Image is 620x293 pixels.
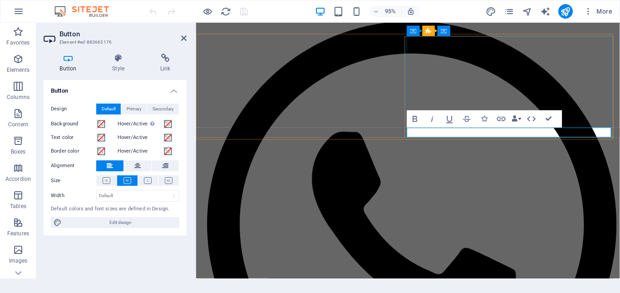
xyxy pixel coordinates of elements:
[51,205,179,213] div: Default colors and font sizes are defined in Design.
[59,38,168,46] h3: Element #ed-883663176
[96,54,144,73] h4: Style
[51,193,96,198] label: Width
[51,104,96,114] label: Design
[51,175,96,186] label: Size
[540,6,551,17] button: text_generator
[118,146,163,157] label: Hover/Active
[144,54,187,73] h4: Link
[5,175,31,183] p: Accordion
[10,203,26,210] p: Tables
[522,6,532,17] i: Navigator
[11,148,26,155] p: Boxes
[560,6,571,17] i: Publish
[51,119,96,129] label: Background
[8,121,28,128] p: Content
[486,6,497,17] button: design
[9,257,28,264] p: Images
[522,6,533,17] button: navigator
[540,6,551,17] i: AI Writer
[64,217,177,228] span: Edit design
[486,6,496,17] i: Design (Ctrl+Alt+Y)
[504,6,514,17] i: Pages (Ctrl+Alt+S)
[407,7,415,15] i: On resize automatically adjust zoom level to fit chosen device.
[51,132,96,143] label: Text color
[102,104,116,114] span: Default
[118,119,163,129] label: Hover/Active
[558,4,573,19] button: publish
[121,104,147,114] button: Primary
[147,104,179,114] button: Secondary
[118,132,163,143] label: Hover/Active
[7,66,30,74] p: Elements
[584,7,612,16] span: More
[383,6,398,17] h6: 95%
[52,6,120,17] img: Editor Logo
[153,104,174,114] span: Secondary
[221,6,231,17] i: Reload page
[202,6,213,17] button: Click here to leave preview mode and continue editing
[7,230,29,237] p: Features
[59,30,187,38] h2: Button
[127,104,142,114] span: Primary
[504,6,515,17] button: pages
[51,146,96,157] label: Border color
[44,54,96,73] h4: Button
[369,6,402,17] button: 95%
[580,4,616,19] button: More
[96,104,121,114] button: Default
[6,39,30,46] p: Favorites
[44,80,187,96] h4: Button
[51,160,96,171] label: Alignment
[220,6,231,17] button: reload
[51,217,179,228] button: Edit design
[7,94,30,101] p: Columns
